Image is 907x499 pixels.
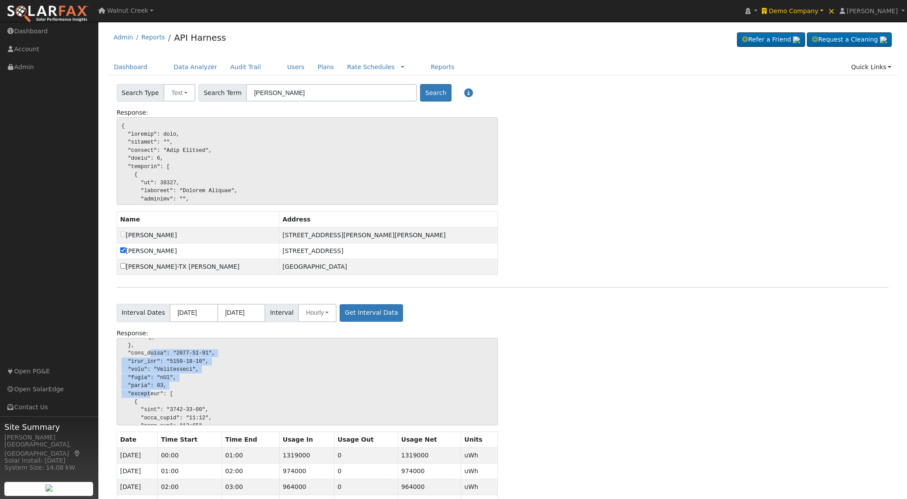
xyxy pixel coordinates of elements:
img: retrieve [45,485,52,492]
a: Dashboard [108,59,154,75]
a: Admin [114,34,133,41]
a: Audit Trail [224,59,268,75]
td: 974000 [279,464,334,479]
span: Demo Company [769,7,818,14]
a: Map [73,450,81,457]
td: 1319000 [279,447,334,463]
div: Response: [112,329,503,338]
pre: { "loremip": dolo, "sitamet": "", "consect": "Adip Elitsed", "doeiusm": { "te": 29864, "incidid_u... [117,338,498,425]
td: 974000 [398,464,461,479]
span: Search Type [117,84,164,102]
td: [GEOGRAPHIC_DATA] [279,259,498,275]
th: Time Start [158,432,222,447]
img: retrieve [793,36,800,43]
td: [STREET_ADDRESS][PERSON_NAME][PERSON_NAME] [279,227,498,243]
td: 1319000 [398,447,461,463]
span: Search Term [198,84,247,102]
a: Data Analyzer [167,59,224,75]
div: [PERSON_NAME] [4,433,94,442]
td: 964000 [398,479,461,495]
td: 0 [334,464,398,479]
span: Interval Dates [117,304,170,322]
a: Request a Cleaning [807,32,892,47]
th: Usage In [279,432,334,447]
button: Get Interval Data [340,304,403,322]
td: uWh [461,447,498,463]
td: uWh [461,464,498,479]
td: [PERSON_NAME]-TX [PERSON_NAME] [117,259,279,275]
td: 02:00 [158,479,222,495]
th: Time End [222,432,280,447]
td: [DATE] [117,447,157,463]
td: 01:00 [158,464,222,479]
div: System Size: 14.08 kW [4,463,94,472]
span: Interval [265,304,299,322]
th: Address [279,211,498,227]
td: 0 [334,447,398,463]
th: Usage Out [334,432,398,447]
img: retrieve [880,36,887,43]
span: Site Summary [4,421,94,433]
td: 01:00 [222,447,280,463]
a: API Harness [174,32,226,43]
a: Refer a Friend [737,32,805,47]
button: Search [420,84,451,102]
img: SolarFax [7,5,89,23]
th: Units [461,432,498,447]
span: [PERSON_NAME] [847,7,898,14]
td: [STREET_ADDRESS] [279,243,498,259]
td: [DATE] [117,464,157,479]
div: Response: [112,108,503,117]
td: 0 [334,479,398,495]
input: No utility connected [120,232,126,237]
td: 00:00 [158,447,222,463]
th: Name [117,211,279,227]
td: [PERSON_NAME] [117,227,279,243]
a: Rate Schedules [347,63,395,70]
a: Plans [311,59,341,75]
span: × [828,6,835,16]
div: [GEOGRAPHIC_DATA], [GEOGRAPHIC_DATA] [4,440,94,458]
a: Users [281,59,311,75]
td: [DATE] [117,479,157,495]
button: Text [163,84,195,102]
div: Solar Install: [DATE] [4,456,94,465]
pre: { "loremip": dolo, "sitamet": "", "consect": "Adip Elitsed", "doeiu": 6, "temporin": [ { "ut": 38... [117,117,498,205]
th: Usage Net [398,432,461,447]
a: Reports [424,59,461,75]
a: Reports [141,34,165,41]
button: Hourly [298,304,337,322]
td: 03:00 [222,479,280,495]
td: [PERSON_NAME] [117,243,279,259]
th: Date [117,432,157,447]
a: Quick Links [844,59,898,75]
td: 02:00 [222,464,280,479]
span: Walnut Creek [107,7,148,14]
td: uWh [461,479,498,495]
td: 964000 [279,479,334,495]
